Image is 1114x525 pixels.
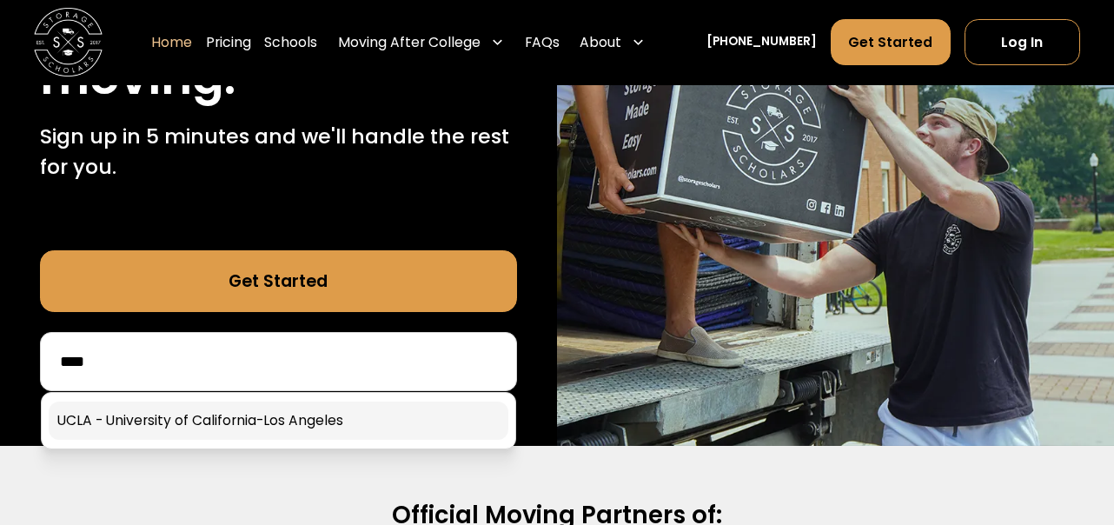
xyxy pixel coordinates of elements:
a: Home [151,19,192,67]
a: Log In [965,20,1080,66]
a: FAQs [525,19,560,67]
a: home [34,9,102,76]
div: Moving After College [338,32,481,53]
div: About [573,19,652,67]
a: Schools [264,19,317,67]
a: Pricing [206,19,251,67]
p: Sign up in 5 minutes and we'll handle the rest for you. [40,121,516,183]
div: Moving After College [331,19,511,67]
img: Storage Scholars main logo [34,9,102,76]
a: [PHONE_NUMBER] [706,34,817,52]
a: Get Started [40,250,516,312]
div: About [580,32,621,53]
a: Get Started [831,20,951,66]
